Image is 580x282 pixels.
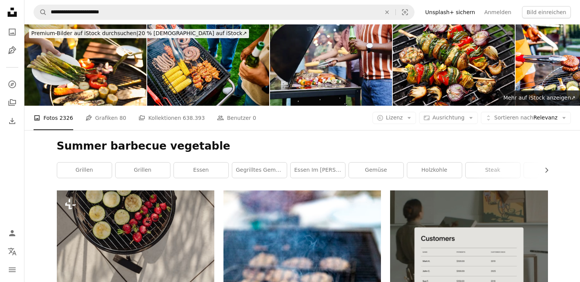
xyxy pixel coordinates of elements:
[494,114,558,122] span: Relevanz
[291,163,345,178] a: Essen im [PERSON_NAME]
[34,5,415,20] form: Finden Sie Bildmaterial auf der ganzen Webseite
[31,30,138,36] span: Premium-Bilder auf iStock durchsuchen |
[5,244,20,259] button: Sprache
[253,114,256,122] span: 0
[466,163,520,178] a: Steak
[116,163,170,178] a: grillen
[147,24,269,106] img: Nahaufnahme von Händen, die Würstchen, Mais und Hähnchenspieße grillen. Grillen im Freien oder Br...
[232,163,287,178] a: gegrilltes Gemüse
[5,113,20,129] a: Bisherige Downloads
[5,226,20,241] a: Anmelden / Registrieren
[540,163,548,178] button: Liste nach rechts verschieben
[396,5,414,19] button: Visuelle Suche
[522,6,571,18] button: Bild einreichen
[5,95,20,110] a: Kollektionen
[349,163,403,178] a: Gemüse
[5,24,20,40] a: Fotos
[270,24,392,106] img: Nahaufnahme von Menschen, die Grillen zubereiten
[5,77,20,92] a: Entdecken
[57,163,112,178] a: Grillen
[5,43,20,58] a: Grafiken
[481,112,571,124] button: Sortieren nachRelevanz
[379,5,395,19] button: Löschen
[31,30,247,36] span: 20 % [DEMOGRAPHIC_DATA] auf iStock ↗
[407,163,462,178] a: Holzkohle
[24,24,146,106] img: frau, kochen, gemüse, auf, grill, draußen, nahaufnahme
[5,262,20,277] button: Menü
[57,139,548,153] h1: Summer barbecue vegetable
[183,114,205,122] span: 638.393
[373,112,416,124] button: Lizenz
[85,106,126,130] a: Grafiken 80
[524,163,578,178] a: Kebab
[34,5,47,19] button: Unsplash suchen
[432,114,464,121] span: Ausrichtung
[393,24,515,106] img: Vegetarische Spieße, gegrillte Gemüsesprühlinge von Zucchini, Paprika und Kartoffeln mit dem Zusa...
[419,112,478,124] button: Ausrichtung
[119,114,126,122] span: 80
[57,239,214,246] a: ein Grill mit Erdbeeren, Gurken und Erdbeeren darauf
[503,95,575,101] span: Mehr auf iStock anzeigen ↗
[138,106,205,130] a: Kollektionen 638.393
[386,114,403,121] span: Lizenz
[480,6,516,18] a: Anmelden
[174,163,228,178] a: Essen
[217,106,256,130] a: Benutzer 0
[494,114,533,121] span: Sortieren nach
[421,6,480,18] a: Unsplash+ sichern
[24,24,254,43] a: Premium-Bilder auf iStock durchsuchen|20 % [DEMOGRAPHIC_DATA] auf iStock↗
[499,90,580,106] a: Mehr auf iStock anzeigen↗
